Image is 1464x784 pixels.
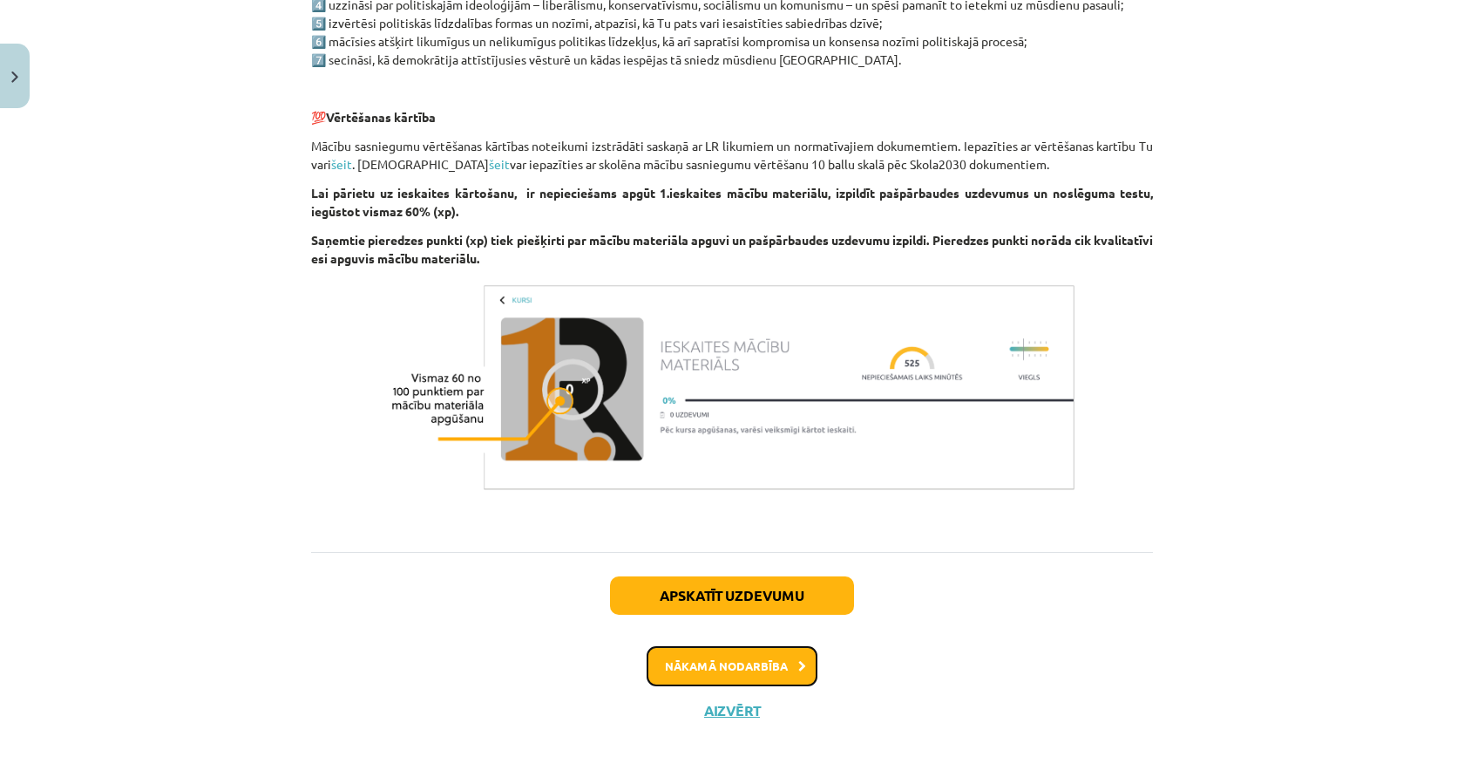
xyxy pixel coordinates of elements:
strong: Lai pārietu uz ieskaites kārtošanu, ir nepieciešams apgūt 1.ieskaites mācību materiālu, izpildīt ... [311,185,1153,219]
a: šeit [331,156,352,172]
button: Apskatīt uzdevumu [610,576,854,615]
p: Mācību sasniegumu vērtēšanas kārtības noteikumi izstrādāti saskaņā ar LR likumiem un normatīvajie... [311,137,1153,174]
strong: Vērtēšanas kārtība [326,109,436,125]
strong: Saņemtie pieredzes punkti (xp) tiek piešķirti par mācību materiāla apguvi un pašpārbaudes uzdevum... [311,232,1153,266]
img: icon-close-lesson-0947bae3869378f0d4975bcd49f059093ad1ed9edebbc8119c70593378902aed.svg [11,72,18,83]
button: Nākamā nodarbība [647,646,817,686]
a: šeit [489,156,510,172]
p: 💯 [311,108,1153,126]
button: Aizvērt [699,702,765,719]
